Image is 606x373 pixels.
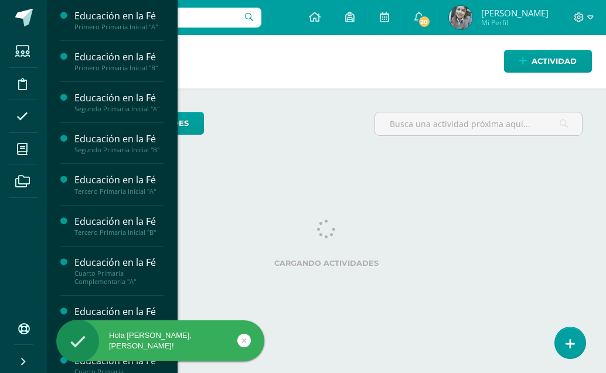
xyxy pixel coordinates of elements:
div: Primero Primaria Inicial "A" [74,23,164,31]
div: Segundo Primaria Inicial "B" [74,146,164,154]
div: Educación en la Fé [74,9,164,23]
a: Educación en la FéTercero Primaria Inicial "A" [74,173,164,195]
div: Educación en la Fé [74,50,164,64]
div: Educación en la Fé [74,256,164,269]
div: Educación en la Fé [74,215,164,228]
img: 93a01b851a22af7099796f9ee7ca9c46.png [449,6,472,29]
div: Educación en la Fé [74,305,164,319]
a: Educación en la FéPrimero Primaria Inicial "B" [74,50,164,72]
span: [PERSON_NAME] [481,7,549,19]
div: Tercero Primaria Inicial "A" [74,187,164,196]
div: Cuarto Primaria Complementaria "B" [74,319,164,335]
h1: Actividades [61,35,592,88]
a: Educación en la FéCuarto Primaria Complementaria "A" [74,256,164,286]
div: Educación en la Fé [74,132,164,146]
label: Cargando actividades [70,259,583,268]
a: Educación en la FéPrimero Primaria Inicial "A" [74,9,164,31]
div: Tercero Primaria Inicial "B" [74,228,164,237]
span: Actividad [532,50,577,72]
div: Educación en la Fé [74,91,164,105]
span: 20 [417,15,430,28]
div: Segundo Primaria Inicial "A" [74,105,164,113]
div: Hola [PERSON_NAME], [PERSON_NAME]! [56,330,264,351]
input: Busca una actividad próxima aquí... [375,112,582,135]
div: Cuarto Primaria Complementaria "A" [74,269,164,286]
a: Educación en la FéSegundo Primaria Inicial "A" [74,91,164,113]
a: Educación en la FéSegundo Primaria Inicial "B" [74,132,164,154]
span: Mi Perfil [481,18,549,28]
div: Educación en la Fé [74,173,164,187]
a: Actividad [504,50,592,73]
a: Educación en la FéCuarto Primaria Complementaria "B" [74,305,164,335]
a: Educación en la FéTercero Primaria Inicial "B" [74,215,164,237]
div: Primero Primaria Inicial "B" [74,64,164,72]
